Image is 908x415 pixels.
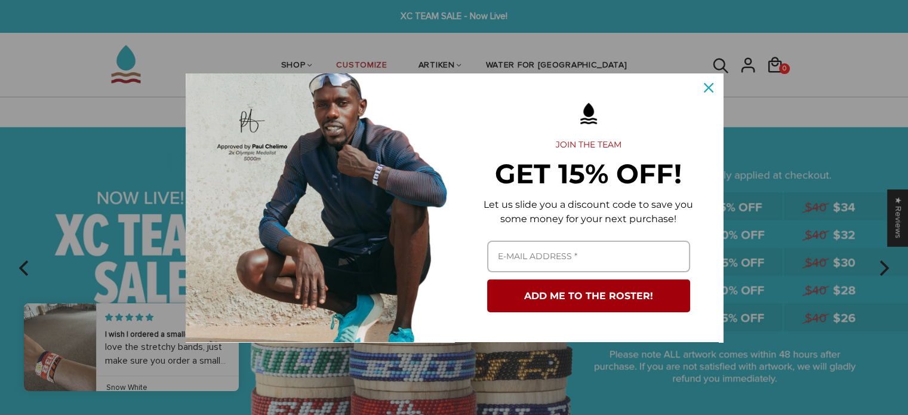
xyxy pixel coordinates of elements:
[473,198,704,226] p: Let us slide you a discount code to save you some money for your next purchase!
[704,83,713,93] svg: close icon
[694,73,723,102] button: Close
[487,241,690,272] input: Email field
[473,140,704,150] h2: JOIN THE TEAM
[487,279,690,312] button: ADD ME TO THE ROSTER!
[495,157,682,190] strong: GET 15% OFF!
